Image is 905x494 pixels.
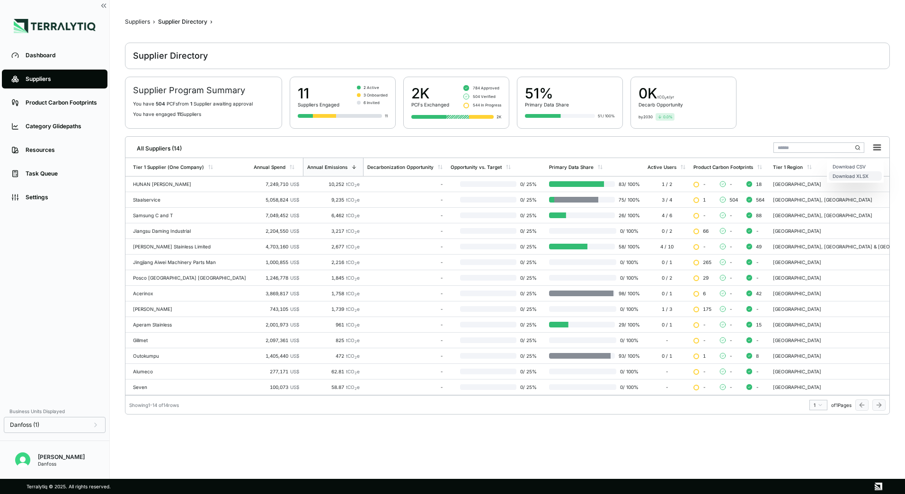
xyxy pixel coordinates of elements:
span: 0 / 100 % [616,275,640,281]
div: Primary Data Share [549,164,594,170]
span: 0 / 25 % [516,291,541,296]
div: 100,073 [254,384,299,390]
span: 11 [177,111,181,117]
div: - [367,244,443,249]
div: 9,235 [307,197,360,203]
div: Suppliers [125,18,150,26]
span: Danfoss (1) [10,421,39,429]
div: Seven [133,384,246,390]
div: 277,171 [254,369,299,374]
span: › [153,18,155,26]
span: - [729,275,732,281]
sub: 2 [355,355,357,360]
sub: 2 [355,262,357,266]
div: 11 [298,85,339,102]
div: [PERSON_NAME] [133,306,246,312]
div: Alumeco [133,369,246,374]
div: - [648,337,686,343]
div: - [648,384,686,390]
span: tCO e [346,212,360,218]
div: - [367,212,443,218]
div: 3,869,817 [254,291,299,296]
div: 7,249,710 [254,181,299,187]
span: 0 / 25 % [516,212,541,218]
p: You have PCF s from Supplier awaiting approval [133,101,274,106]
div: - [648,369,686,374]
div: Task Queue [26,170,98,177]
span: US$ [290,228,299,234]
div: - [367,228,443,234]
span: US$ [290,259,299,265]
div: HUNAN [PERSON_NAME] [133,181,246,187]
div: PCFs Exchanged [411,102,449,107]
div: 10,252 [307,181,360,187]
div: Annual Emissions [307,164,347,170]
div: Danfoss [38,461,85,467]
div: 6,462 [307,212,360,218]
span: 564 [756,197,764,203]
div: - [367,197,443,203]
span: - [703,384,706,390]
span: 26 / 100 % [615,212,640,218]
sub: 2 [355,215,357,219]
div: - [367,291,443,296]
div: Resources [26,146,98,154]
span: 42 [756,291,762,296]
div: 0 / 1 [648,353,686,359]
span: 0 / 25 % [516,337,541,343]
span: 0 / 100 % [616,337,640,343]
span: 1 [703,197,706,203]
div: Product Carbon Footprints [26,99,98,106]
span: US$ [290,291,299,296]
span: 75 / 100 % [615,197,640,203]
span: tCO e [346,259,360,265]
span: 544 In Progress [473,102,501,108]
div: 1,739 [307,306,360,312]
span: 0 / 25 % [516,181,541,187]
div: - [367,259,443,265]
span: - [729,384,732,390]
div: Jiangsu Daming Industrial [133,228,246,234]
div: [PERSON_NAME] [38,453,85,461]
span: 784 Approved [473,85,499,91]
span: tCO e [346,197,360,203]
span: 0 / 25 % [516,384,541,390]
sub: 2 [355,324,357,328]
span: 83 / 100 % [615,181,640,187]
span: US$ [290,337,299,343]
span: 0 / 100 % [616,259,640,265]
div: - [367,337,443,343]
div: 2,204,550 [254,228,299,234]
span: 66 [703,228,709,234]
span: tCO e [346,369,360,374]
span: 0 / 25 % [516,244,541,249]
span: - [729,259,732,265]
div: Samsung C and T [133,212,246,218]
div: 0 / 2 [648,228,686,234]
div: - [367,275,443,281]
div: 4 / 10 [648,244,686,249]
sub: 2 [355,293,357,297]
span: US$ [290,322,299,327]
span: 6 [703,291,706,296]
sub: 2 [355,277,357,282]
span: 88 [756,212,762,218]
sub: 2 [355,246,357,250]
span: 58 / 100 % [615,244,640,249]
div: 58.87 [307,384,360,390]
span: 29 [703,275,709,281]
div: All Suppliers (14) [129,141,182,152]
div: 0 / 1 [648,322,686,327]
button: Open user button [11,449,34,471]
span: 0 / 25 % [516,322,541,327]
span: - [703,337,706,343]
div: Tier 1 Supplier (One Company) [133,164,204,170]
span: tCO e [346,275,360,281]
sub: 2 [355,230,357,235]
div: Acerinox [133,291,246,296]
span: - [756,228,759,234]
div: Primary Data Share [525,102,569,107]
div: - [367,306,443,312]
div: 0 / 1 [648,259,686,265]
div: Suppliers Engaged [298,102,339,107]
